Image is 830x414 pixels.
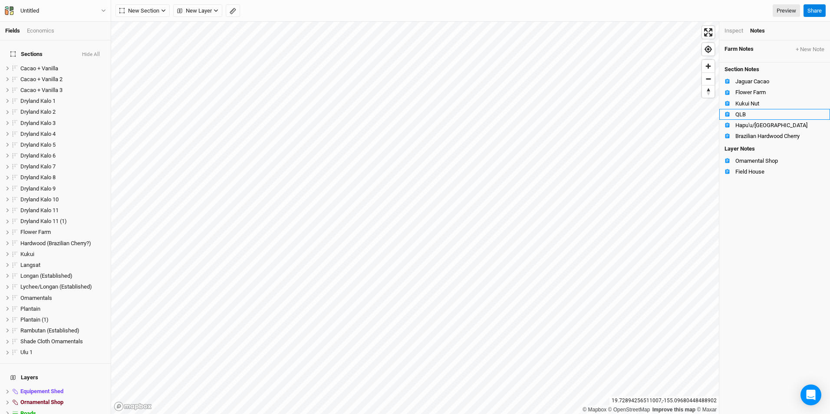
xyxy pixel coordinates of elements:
[719,155,830,166] button: Ornamental Shop
[20,131,56,137] span: Dryland Kalo 4
[20,207,59,214] span: Dryland Kalo 11
[20,349,33,355] span: Ulu 1
[20,87,63,93] span: Cacao + Vanilla 3
[177,7,212,15] span: New Layer
[20,251,105,258] div: Kukui
[20,87,105,94] div: Cacao + Vanilla 3
[20,174,56,181] span: Dryland Kalo 8
[702,26,715,39] button: Enter fullscreen
[20,98,56,104] span: Dryland Kalo 1
[20,120,56,126] span: Dryland Kalo 3
[20,185,105,192] div: Dryland Kalo 9
[20,141,105,148] div: Dryland Kalo 5
[20,316,49,323] span: Plantain (1)
[20,283,105,290] div: Lychee/Longan (Established)
[20,141,56,148] span: Dryland Kalo 5
[719,76,830,87] button: Jaguar Cacao
[735,111,825,118] div: QLB
[20,388,105,395] div: Equipement Shed
[20,229,51,235] span: Flower Farm
[795,46,825,53] button: + New Note
[20,98,105,105] div: Dryland Kalo 1
[20,120,105,127] div: Dryland Kalo 3
[20,295,52,301] span: Ornamentals
[735,89,825,96] div: Flower Farm
[804,4,826,17] button: Share
[702,43,715,56] button: Find my location
[719,62,830,73] h4: Section Notes
[20,229,105,236] div: Flower Farm
[735,122,825,129] div: Hapu'u/Cacao
[20,65,58,72] span: Cacao + Vanilla
[20,273,72,279] span: Longan (Established)
[20,185,56,192] span: Dryland Kalo 9
[20,327,105,334] div: Rambutan (Established)
[608,407,650,413] a: OpenStreetMap
[20,306,105,312] div: Plantain
[20,196,59,203] span: Dryland Kalo 10
[20,388,63,394] span: Equipement Shed
[719,120,830,131] button: Hapu'u/[GEOGRAPHIC_DATA]
[20,338,83,345] span: Shade Cloth Ornamentals
[735,133,825,140] div: Brazilian Hardwood Cherry
[20,251,34,257] span: Kukui
[173,4,222,17] button: New Layer
[609,396,719,405] div: 19.72894256511007 , -155.09680448488902
[115,4,170,17] button: New Section
[20,316,105,323] div: Plantain (1)
[20,349,105,356] div: Ulu 1
[119,7,159,15] span: New Section
[20,152,105,159] div: Dryland Kalo 6
[697,407,717,413] a: Maxar
[20,306,40,312] span: Plantain
[800,384,821,405] div: Open Intercom Messenger
[20,399,105,406] div: Ornamental Shop
[735,168,825,175] div: Field House
[20,163,105,170] div: Dryland Kalo 7
[773,4,800,17] a: Preview
[725,46,754,53] span: Farm Notes
[20,240,91,246] span: Hardwood (Brazilian Cherry?)
[702,85,715,98] button: Reset bearing to north
[5,369,105,386] h4: Layers
[735,158,825,164] div: Ornamental Shop
[702,72,715,85] button: Zoom out
[20,240,105,247] div: Hardwood (Brazilian Cherry?)
[226,4,240,17] button: Shortcut: M
[719,166,830,177] button: Field House
[20,65,105,72] div: Cacao + Vanilla
[20,196,105,203] div: Dryland Kalo 10
[20,283,92,290] span: Lychee/Longan (Established)
[20,262,105,269] div: Langsat
[20,108,56,115] span: Dryland Kalo 2
[82,52,100,58] button: Hide All
[114,401,152,411] a: Mapbox logo
[719,145,830,152] h4: Layer Notes
[20,7,39,15] div: Untitled
[20,399,63,405] span: Ornamental Shop
[20,338,105,345] div: Shade Cloth Ornamentals
[4,6,106,16] button: Untitled
[719,131,830,141] button: Brazilian Hardwood Cherry
[719,98,830,109] button: Kukui Nut
[702,60,715,72] button: Zoom in
[750,27,765,35] div: Notes
[735,78,825,85] div: Jaguar Cacao
[20,207,105,214] div: Dryland Kalo 11
[10,51,43,58] span: Sections
[20,327,79,334] span: Rambutan (Established)
[20,76,63,82] span: Cacao + Vanilla 2
[20,163,56,170] span: Dryland Kalo 7
[702,85,715,98] span: Reset bearing to north
[735,100,825,107] div: Kukui Nut
[20,262,40,268] span: Langsat
[20,218,67,224] span: Dryland Kalo 11 (1)
[725,27,743,35] div: Inspect
[20,295,105,302] div: Ornamentals
[20,131,105,138] div: Dryland Kalo 4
